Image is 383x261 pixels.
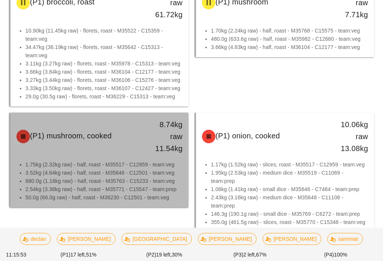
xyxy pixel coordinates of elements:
div: 8.74kg raw 11.54kg [148,119,183,154]
li: 847.5g (1.10kg raw) - medium dice - M35771 - C15547 - team:prep [211,226,368,243]
li: 480.0g (633.6g raw) - half, roast - M35982 - C12680 - team:veg [211,35,368,43]
li: 3.52kg (4.64kg raw) - half, roast - M35646 - C12501 - team:veg [25,169,183,177]
li: 1.75kg (2.32kg raw) - half, roast - M35517 - C12959 - team:veg [25,160,183,169]
li: 146.3g (190.1g raw) - small dice - M35769 - C6272 - team:prep [211,210,368,218]
span: declan [25,233,46,245]
li: 1.70kg (2.24kg raw) - half, roast - M35768 - C15575 - team:veg [211,27,368,35]
div: 10.06kg raw 13.08kg [333,119,368,154]
span: 17 left, [70,252,86,258]
div: 11:15:53 [4,249,36,260]
span: [PERSON_NAME] [62,233,111,245]
li: 3.66kg (4.83kg raw) - half, roast - M36104 - C12177 - team:veg [211,43,368,51]
span: (P1) onion, cooked [215,132,280,140]
div: (P3) 67% [207,249,293,260]
span: sammiat [333,233,358,245]
li: 355.0g (461.5g raw) - slices, roast - M35770 - C15346 - team:veg [211,218,368,226]
div: (P1) 51% [36,249,121,260]
span: (P1) mushroom, cooked [30,132,112,140]
li: 3.33kg (3.50kg raw) - florets, roast - M36107 - C12427 - team:veg [25,84,183,92]
span: [PERSON_NAME] [268,233,317,245]
li: 50.0g (66.0g raw) - half, roast - M36230 - C12501 - team:veg [25,193,183,202]
li: 2.54kg (3.36kg raw) - half, roast - M35771 - C15547 - team:prep [25,185,183,193]
li: 2.43kg (3.16kg raw) - medium dice - M35648 - C11108 - team:prep [211,193,368,210]
li: 29.0g (30.5g raw) - florets, roast - M36229 - C15313 - team:veg [25,92,183,101]
li: 1.95kg (2.53kg raw) - medium dice - M35519 - C11069 - team:prep [211,169,368,185]
span: [PERSON_NAME] [203,233,252,245]
li: 10.90kg (11.45kg raw) - florets, roast - M35522 - C15359 - team:veg [25,27,183,43]
span: 19 left, [156,252,172,258]
span: 2 left, [243,252,256,258]
li: 1.17kg (1.52kg raw) - slices, roast - M35517 - C12959 - team:veg [211,160,368,169]
div: (P2) 30% [122,249,207,260]
li: 1.08kg (1.41kg raw) - small dice - M35646 - C7484 - team:prep [211,185,368,193]
li: 34.47kg (36.19kg raw) - florets, roast - M35642 - C15313 - team:veg [25,43,183,59]
li: 3.11kg (3.27kg raw) - florets, roast - M35978 - C15313 - team:veg [25,59,183,68]
div: (P4) 100% [293,249,379,260]
li: 3.27kg (3.44kg raw) - florets, roast - M36106 - C15276 - team:veg [25,76,183,84]
li: 3.66kg (3.84kg raw) - florets, roast - M36104 - C12177 - team:veg [25,68,183,76]
span: [GEOGRAPHIC_DATA] [127,233,187,245]
li: 880.0g (1.16kg raw) - half, roast - M35763 - C15233 - team:veg [25,177,183,185]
